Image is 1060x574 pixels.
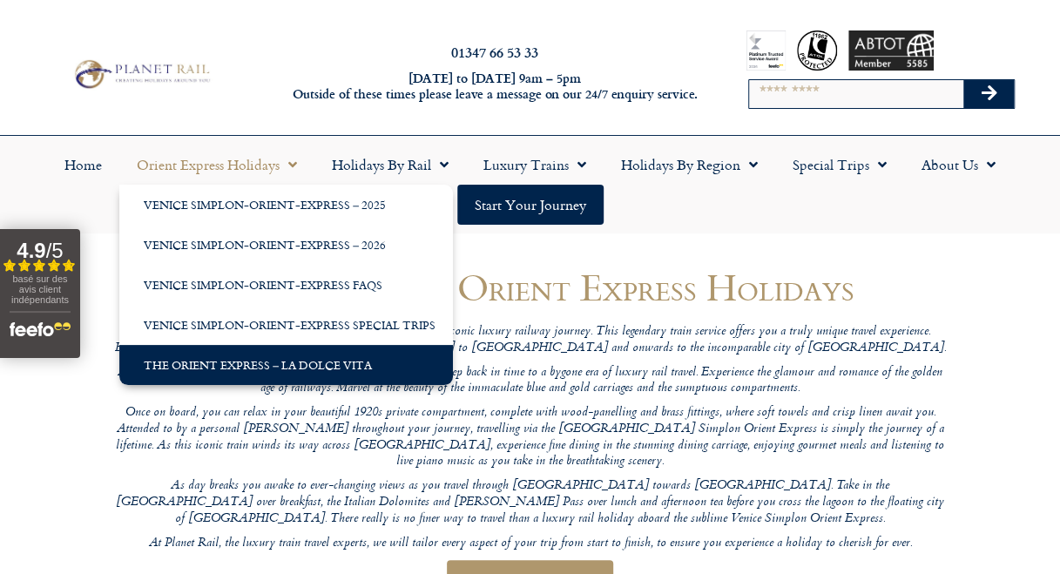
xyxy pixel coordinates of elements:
[69,57,213,91] img: Planet Rail Train Holidays Logo
[119,185,453,225] a: Venice Simplon-Orient-Express – 2025
[112,365,949,397] p: As soon as you board the Venice Simplon Orient Express you will step back in time to a bygone era...
[112,324,949,356] p: The Venice Simplon Orient Express is possibly the world’s most iconic luxury railway journey. Thi...
[119,225,453,265] a: Venice Simplon-Orient-Express – 2026
[451,42,538,62] a: 01347 66 53 33
[112,267,949,307] h1: Venice Simplon Orient Express Holidays
[466,145,604,185] a: Luxury Trains
[287,71,703,103] h6: [DATE] to [DATE] 9am – 5pm Outside of these times please leave a message on our 24/7 enquiry serv...
[119,305,453,345] a: Venice Simplon-Orient-Express Special Trips
[119,345,453,385] a: The Orient Express – La Dolce Vita
[904,145,1013,185] a: About Us
[112,536,949,552] p: At Planet Rail, the luxury train travel experts, we will tailor every aspect of your trip from st...
[119,145,314,185] a: Orient Express Holidays
[457,185,604,225] a: Start your Journey
[47,145,119,185] a: Home
[963,80,1014,108] button: Search
[9,145,1051,225] nav: Menu
[112,478,949,527] p: As day breaks you awake to ever-changing views as you travel through [GEOGRAPHIC_DATA] towards [G...
[112,405,949,470] p: Once on board, you can relax in your beautiful 1920s private compartment, complete with wood-pane...
[604,145,775,185] a: Holidays by Region
[119,185,453,385] ul: Orient Express Holidays
[775,145,904,185] a: Special Trips
[314,145,466,185] a: Holidays by Rail
[119,265,453,305] a: Venice Simplon-Orient-Express FAQs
